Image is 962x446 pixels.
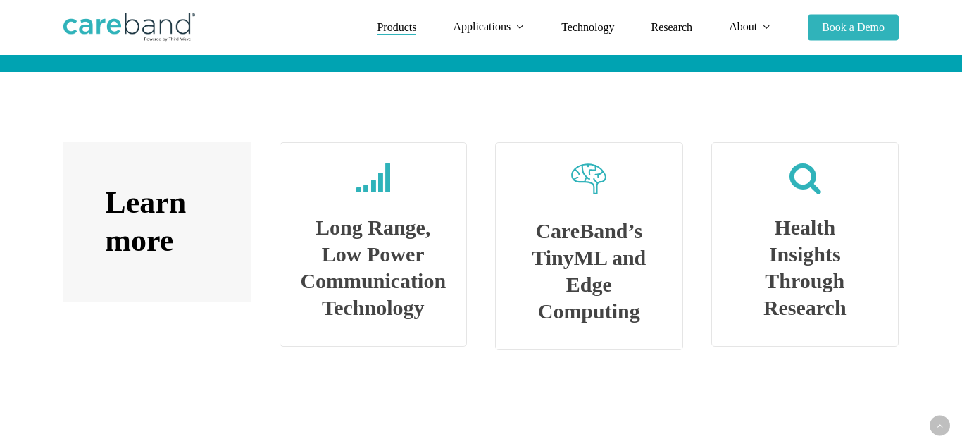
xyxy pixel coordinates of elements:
[377,21,416,33] span: Products
[453,20,511,32] span: Applications
[808,22,899,33] a: Book a Demo
[377,22,416,33] a: Products
[651,22,692,33] a: Research
[105,184,209,260] h2: Learn more
[822,21,885,33] span: Book a Demo
[453,21,525,33] a: Applications
[930,416,950,436] a: Back to top
[651,21,692,33] span: Research
[63,13,195,42] img: CareBand
[561,21,614,33] span: Technology
[729,21,771,33] a: About
[561,22,614,33] a: Technology
[729,20,757,32] span: About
